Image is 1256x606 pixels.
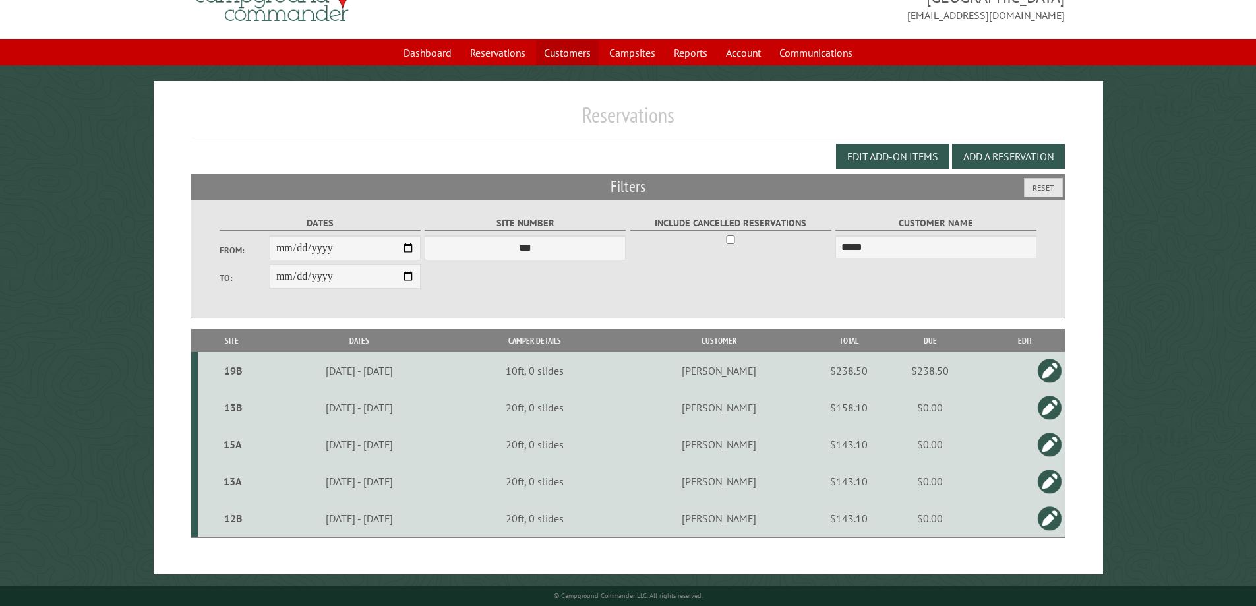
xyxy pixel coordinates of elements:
[220,216,421,231] label: Dates
[198,329,266,352] th: Site
[396,40,460,65] a: Dashboard
[822,500,875,537] td: $143.10
[453,389,616,426] td: 20ft, 0 slides
[616,463,822,500] td: [PERSON_NAME]
[453,426,616,463] td: 20ft, 0 slides
[718,40,769,65] a: Account
[462,40,533,65] a: Reservations
[836,144,949,169] button: Edit Add-on Items
[203,475,264,488] div: 13A
[220,244,270,257] label: From:
[835,216,1036,231] label: Customer Name
[666,40,715,65] a: Reports
[268,364,451,377] div: [DATE] - [DATE]
[822,426,875,463] td: $143.10
[268,438,451,451] div: [DATE] - [DATE]
[268,401,451,414] div: [DATE] - [DATE]
[771,40,860,65] a: Communications
[203,438,264,451] div: 15A
[220,272,270,284] label: To:
[616,352,822,389] td: [PERSON_NAME]
[453,500,616,537] td: 20ft, 0 slides
[822,463,875,500] td: $143.10
[453,463,616,500] td: 20ft, 0 slides
[985,329,1065,352] th: Edit
[875,426,984,463] td: $0.00
[453,352,616,389] td: 10ft, 0 slides
[191,174,1065,199] h2: Filters
[203,401,264,414] div: 13B
[875,500,984,537] td: $0.00
[453,329,616,352] th: Camper Details
[822,389,875,426] td: $158.10
[630,216,831,231] label: Include Cancelled Reservations
[601,40,663,65] a: Campsites
[822,352,875,389] td: $238.50
[952,144,1065,169] button: Add a Reservation
[822,329,875,352] th: Total
[268,512,451,525] div: [DATE] - [DATE]
[1024,178,1063,197] button: Reset
[616,426,822,463] td: [PERSON_NAME]
[875,389,984,426] td: $0.00
[875,352,984,389] td: $238.50
[203,512,264,525] div: 12B
[425,216,626,231] label: Site Number
[875,329,984,352] th: Due
[616,389,822,426] td: [PERSON_NAME]
[536,40,599,65] a: Customers
[554,591,703,600] small: © Campground Commander LLC. All rights reserved.
[616,329,822,352] th: Customer
[616,500,822,537] td: [PERSON_NAME]
[191,102,1065,138] h1: Reservations
[875,463,984,500] td: $0.00
[203,364,264,377] div: 19B
[265,329,452,352] th: Dates
[268,475,451,488] div: [DATE] - [DATE]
